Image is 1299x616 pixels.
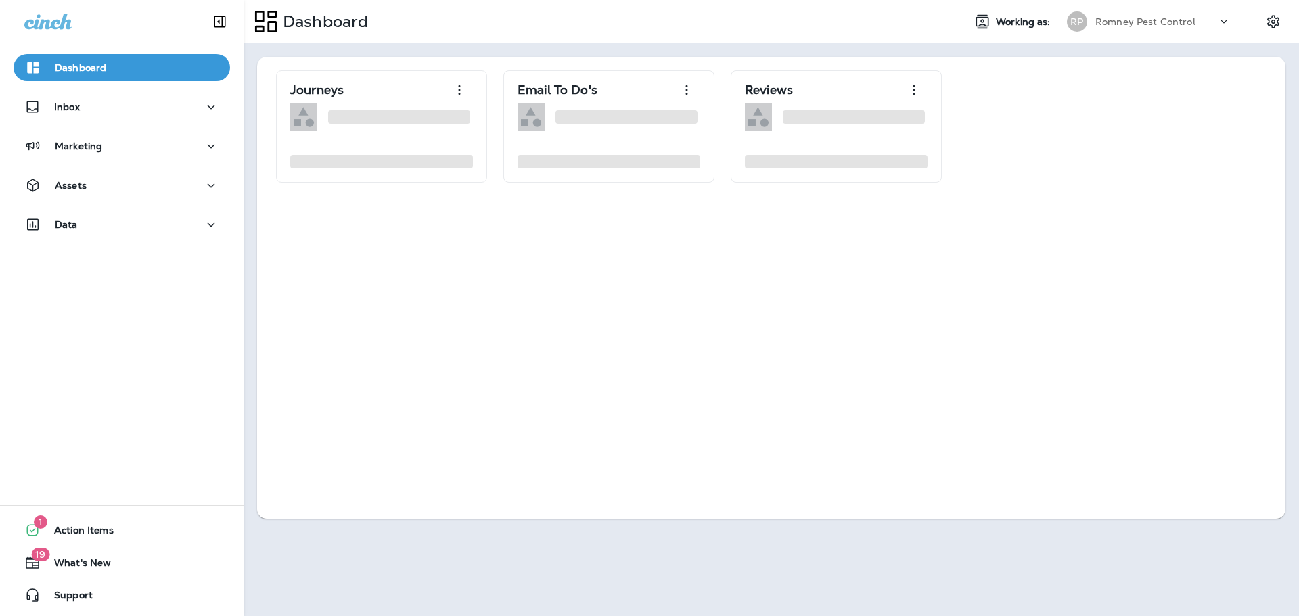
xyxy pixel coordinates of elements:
button: Data [14,211,230,238]
button: Marketing [14,133,230,160]
span: Support [41,590,93,606]
p: Dashboard [277,11,368,32]
button: Settings [1261,9,1285,34]
button: Support [14,582,230,609]
p: Email To Do's [518,83,597,97]
div: RP [1067,11,1087,32]
span: Action Items [41,525,114,541]
p: Reviews [745,83,793,97]
p: Assets [55,180,87,191]
span: 19 [31,548,49,561]
p: Data [55,219,78,230]
button: 1Action Items [14,517,230,544]
p: Inbox [54,101,80,112]
p: Marketing [55,141,102,151]
span: Working as: [996,16,1053,28]
p: Journeys [290,83,344,97]
button: Inbox [14,93,230,120]
button: 19What's New [14,549,230,576]
p: Romney Pest Control [1095,16,1195,27]
span: What's New [41,557,111,573]
button: Assets [14,172,230,199]
button: Collapse Sidebar [201,8,239,35]
p: Dashboard [55,62,106,73]
button: Dashboard [14,54,230,81]
span: 1 [34,515,47,529]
